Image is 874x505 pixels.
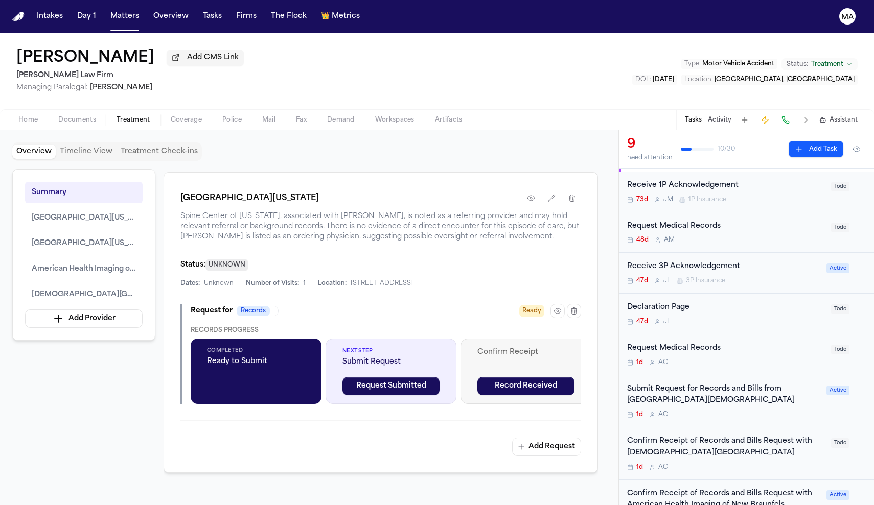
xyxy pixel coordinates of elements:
[25,207,143,229] button: [GEOGRAPHIC_DATA][US_STATE]
[207,347,305,354] span: Completed
[619,334,874,375] div: Open task: Request Medical Records
[149,7,193,26] button: Overview
[627,136,673,153] div: 9
[232,7,261,26] button: Firms
[684,77,713,83] span: Location :
[187,53,239,63] span: Add CMS Link
[632,75,677,85] button: Edit DOL: 2025-06-13
[167,50,244,66] button: Add CMS Link
[636,277,648,285] span: 47d
[635,77,651,83] span: DOL :
[718,145,735,153] span: 10 / 30
[296,116,307,124] span: Fax
[327,116,355,124] span: Demand
[619,427,874,480] div: Open task: Confirm Receipt of Records and Bills Request with Resolute Baptist Hospital
[435,116,463,124] span: Artifacts
[702,61,774,67] span: Motor Vehicle Accident
[25,284,143,305] button: [DEMOGRAPHIC_DATA][GEOGRAPHIC_DATA]
[708,116,731,124] button: Activity
[819,116,858,124] button: Assistant
[25,182,143,203] button: Summary
[12,145,56,159] button: Overview
[25,258,143,280] button: American Health Imaging of [GEOGRAPHIC_DATA]
[627,383,820,407] div: Submit Request for Records and Bills from [GEOGRAPHIC_DATA][DEMOGRAPHIC_DATA]
[627,302,825,314] div: Declaration Page
[12,12,25,21] img: Finch Logo
[117,145,202,159] button: Treatment Check-ins
[56,145,117,159] button: Timeline View
[715,77,855,83] span: [GEOGRAPHIC_DATA], [GEOGRAPHIC_DATA]
[90,84,152,91] span: [PERSON_NAME]
[191,327,259,333] span: Records Progress
[342,377,440,395] button: Request Submitted
[627,343,825,354] div: Request Medical Records
[477,377,574,395] button: Record Received
[627,180,825,191] div: Receive 1P Acknowledgement
[831,304,849,314] span: Todo
[73,7,100,26] a: Day 1
[627,261,820,273] div: Receive 3P Acknowledgement
[658,411,668,419] span: A C
[619,375,874,428] div: Open task: Submit Request for Records and Bills from Resolute Baptist Hospital
[262,116,275,124] span: Mail
[688,196,726,204] span: 1P Insurance
[58,116,96,124] span: Documents
[180,192,319,204] h1: [GEOGRAPHIC_DATA][US_STATE]
[33,7,67,26] button: Intakes
[191,306,233,316] span: Request for
[199,7,226,26] button: Tasks
[636,358,643,367] span: 1d
[207,356,305,367] span: Ready to Submit
[636,318,648,326] span: 47d
[847,141,866,157] button: Hide completed tasks (⌘⇧H)
[685,116,702,124] button: Tasks
[342,347,440,355] span: Next Step
[826,386,849,395] span: Active
[686,277,725,285] span: 3P Insurance
[351,279,413,287] span: [STREET_ADDRESS]
[180,279,200,287] span: Dates:
[789,141,843,157] button: Add Task
[636,236,649,244] span: 48d
[681,75,858,85] button: Edit Location: New Braunfels, TX
[180,261,205,269] span: Status:
[684,61,701,67] span: Type :
[831,223,849,232] span: Todo
[375,116,415,124] span: Workspaces
[106,7,143,26] button: Matters
[246,279,299,287] span: Number of Visits:
[317,7,364,26] button: crownMetrics
[653,77,674,83] span: [DATE]
[627,154,673,162] div: need attention
[477,347,574,357] span: Confirm Receipt
[663,277,671,285] span: J L
[342,357,440,367] span: Submit Request
[12,12,25,21] a: Home
[831,345,849,354] span: Todo
[758,113,772,127] button: Create Immediate Task
[636,196,648,204] span: 73d
[627,221,825,232] div: Request Medical Records
[16,69,244,82] h2: [PERSON_NAME] Law Firm
[267,7,311,26] button: The Flock
[826,263,849,273] span: Active
[205,259,248,271] span: UNKNOWN
[519,305,544,317] span: Ready
[664,236,675,244] span: A M
[16,84,88,91] span: Managing Paralegal:
[658,358,668,367] span: A C
[830,116,858,124] span: Assistant
[619,212,874,253] div: Open task: Request Medical Records
[222,116,242,124] span: Police
[781,58,858,70] button: Change status from Treatment
[663,318,671,326] span: J L
[619,172,874,212] div: Open task: Receive 1P Acknowledgement
[663,196,673,204] span: J M
[831,438,849,448] span: Todo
